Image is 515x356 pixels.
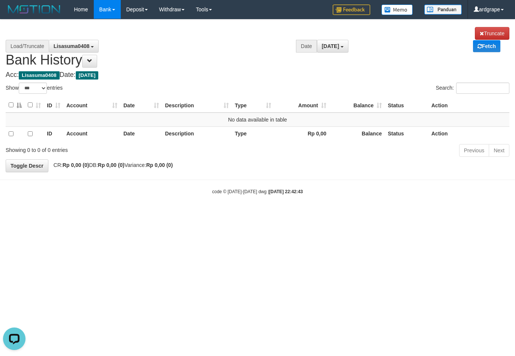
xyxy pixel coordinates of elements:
[54,43,90,49] span: Lisasuma0408
[6,4,63,15] img: MOTION_logo.png
[120,98,162,113] th: Date: activate to sort column ascending
[19,71,60,80] span: Lisasuma0408
[6,27,509,68] h1: Bank History
[381,5,413,15] img: Button%20Memo.svg
[6,143,209,154] div: Showing 0 to 0 of 0 entries
[428,98,509,113] th: Action
[489,144,509,157] a: Next
[6,113,509,127] td: No data available in table
[6,98,25,113] th: : activate to sort column descending
[63,162,89,168] strong: Rp 0,00 (0)
[6,40,49,53] div: Load/Truncate
[232,126,274,141] th: Type
[322,43,339,49] span: [DATE]
[456,83,509,94] input: Search:
[44,126,63,141] th: ID
[63,98,120,113] th: Account: activate to sort column ascending
[436,83,509,94] label: Search:
[424,5,462,15] img: panduan.png
[25,98,44,113] th: : activate to sort column ascending
[459,144,489,157] a: Previous
[98,162,125,168] strong: Rp 0,00 (0)
[50,162,173,168] span: CR: DB: Variance:
[428,126,509,141] th: Action
[329,126,385,141] th: Balance
[385,126,428,141] th: Status
[475,27,509,40] a: Truncate
[6,83,63,94] label: Show entries
[19,83,47,94] select: Showentries
[296,40,317,53] div: Date
[6,71,509,79] h4: Acc: Date:
[329,98,385,113] th: Balance: activate to sort column ascending
[473,40,500,52] a: Fetch
[76,71,99,80] span: [DATE]
[146,162,173,168] strong: Rp 0,00 (0)
[232,98,274,113] th: Type: activate to sort column ascending
[274,126,329,141] th: Rp 0,00
[333,5,370,15] img: Feedback.jpg
[274,98,329,113] th: Amount: activate to sort column ascending
[385,98,428,113] th: Status
[49,40,99,53] button: Lisasuma0408
[6,159,48,172] a: Toggle Descr
[63,126,120,141] th: Account
[317,40,348,53] button: [DATE]
[120,126,162,141] th: Date
[162,126,232,141] th: Description
[269,189,303,194] strong: [DATE] 22:42:43
[162,98,232,113] th: Description: activate to sort column ascending
[44,98,63,113] th: ID: activate to sort column ascending
[3,3,26,26] button: Open LiveChat chat widget
[212,189,303,194] small: code © [DATE]-[DATE] dwg |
